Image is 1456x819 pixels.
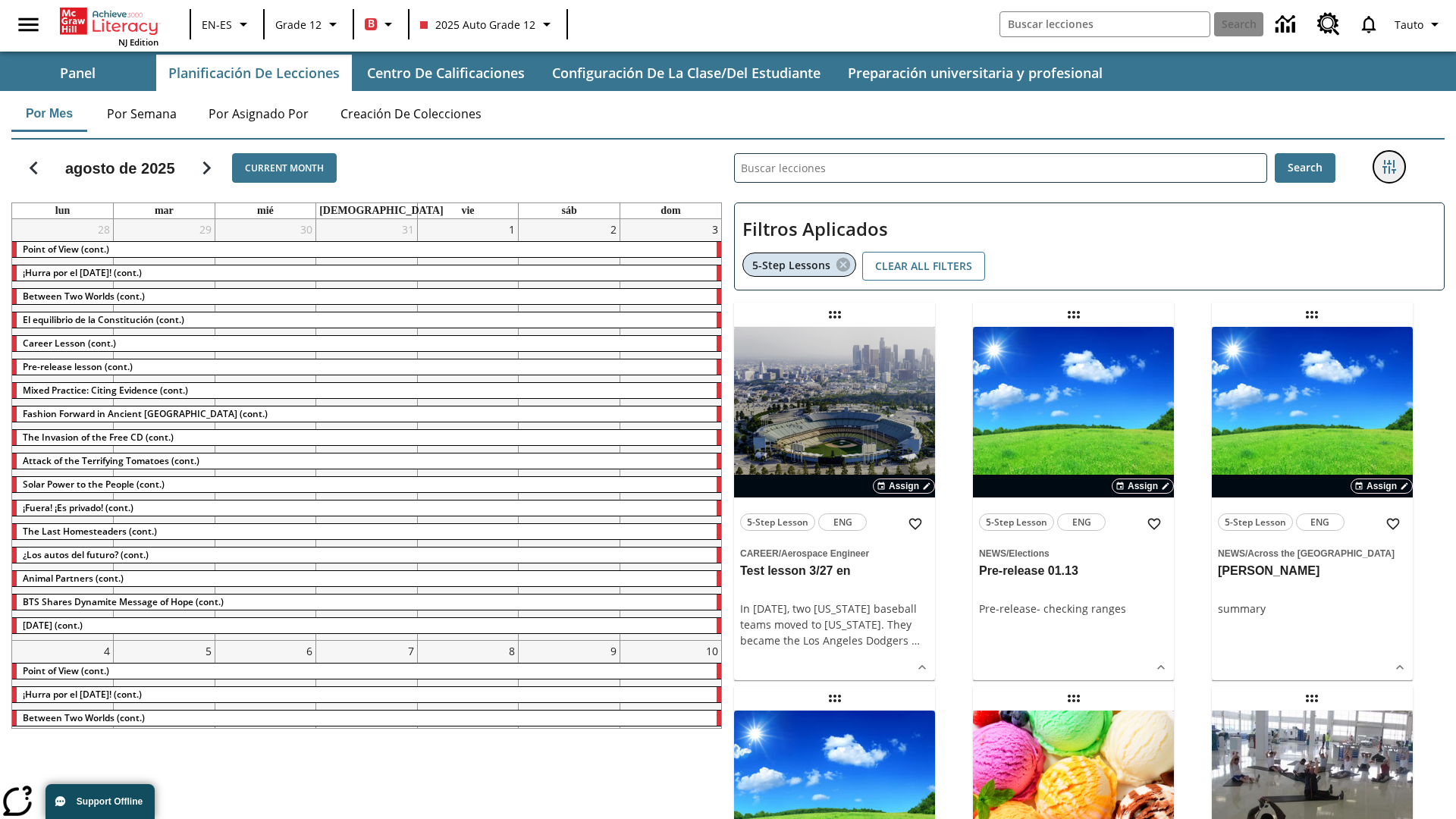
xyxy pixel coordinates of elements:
td: 30 de julio de 2025 [215,219,316,641]
span: / [1245,548,1247,559]
a: Centro de información [1266,4,1308,45]
a: 2 de agosto de 2025 [607,219,620,240]
a: 29 de julio de 2025 [196,219,215,240]
a: 28 de julio de 2025 [95,219,113,240]
div: Point of View (cont.) [12,664,721,679]
button: Abrir el menú lateral [6,2,51,47]
div: summary [1218,601,1407,617]
div: Filtros Aplicados [734,202,1445,290]
span: Fashion Forward in Ancient Rome (cont.) [23,407,268,420]
button: Panel [2,55,153,91]
span: 5-Step Lesson [747,514,808,530]
div: Lección arrastrable: olga inkwell [1300,303,1324,327]
span: 2025 Auto Grade 12 [420,17,535,33]
div: ¿Los autos del futuro? (cont.) [12,548,721,563]
a: 7 de agosto de 2025 [405,641,417,661]
a: domingo [657,203,683,218]
div: Día del Trabajo (cont.) [12,618,721,633]
span: ENG [833,514,852,530]
span: / [779,548,781,559]
button: ENG [1296,513,1345,531]
span: Assign [1367,479,1397,493]
div: The Invasion of the Free CD (cont.) [12,430,721,445]
button: Assign Elegir fechas [873,479,935,494]
button: Regresar [14,149,53,187]
div: Lección arrastrable: Pre-release 01.13 [1062,303,1086,327]
span: 5-Step Lessons [752,258,830,272]
span: Assign [1128,479,1158,493]
span: NJ Edition [118,36,158,48]
div: ¡Hurra por el Día de la Constitución! (cont.) [12,265,721,281]
div: ¡Hurra por el Día de la Constitución! (cont.) [12,687,721,702]
span: Mixed Practice: Citing Evidence (cont.) [23,384,188,397]
span: 5-Step Lesson [1225,514,1286,530]
td: 31 de julio de 2025 [316,219,418,641]
div: BTS Shares Dynamite Message of Hope (cont.) [12,595,721,610]
span: 5-Step Lesson [986,514,1047,530]
a: lunes [52,203,73,218]
button: Current Month [232,153,337,183]
h3: Pre-release 01.13 [979,563,1168,579]
button: Grado: Grade 12, Elige un grado [269,11,348,38]
span: Tema: News/Across the US [1218,544,1407,561]
button: Ver más [911,656,934,679]
div: Eliminar 5-Step Lessons el ítem seleccionado del filtro [742,253,856,277]
td: 3 de agosto de 2025 [620,219,721,641]
button: 5-Step Lesson [740,513,815,531]
button: Support Offline [45,784,155,819]
button: Clear All Filters [862,252,985,281]
a: miércoles [254,203,277,218]
a: 1 de agosto de 2025 [506,219,518,240]
div: In [DATE], two [US_STATE] baseball teams moved to [US_STATE]. They became the Los Angeles Dodgers [740,601,929,648]
span: News [1218,548,1245,559]
input: Buscar lecciones [735,154,1266,182]
div: Pre-release- checking ranges [979,601,1168,617]
button: Class: 2025 Auto Grade 12, Selecciona una clase [414,11,562,38]
input: search field [1000,12,1210,36]
button: Language: EN-ES, Selecciona un idioma [196,11,259,38]
div: Solar Power to the People (cont.) [12,477,721,492]
span: Attack of the Terrifying Tomatoes (cont.) [23,454,199,467]
span: News [979,548,1006,559]
button: Search [1275,153,1335,183]
span: Career Lesson (cont.) [23,337,116,350]
span: El equilibrio de la Constitución (cont.) [23,313,184,326]
span: Solar Power to the People (cont.) [23,478,165,491]
span: Pre-release lesson (cont.) [23,360,133,373]
span: EN-ES [202,17,232,33]
span: Point of View (cont.) [23,664,109,677]
div: Portada [60,5,158,48]
div: lesson details [973,327,1174,681]
button: Assign Elegir fechas [1351,479,1413,494]
button: Añadir a mis Favoritas [1379,510,1407,538]
button: Centro de calificaciones [355,55,537,91]
button: Planificación de lecciones [156,55,352,91]
span: ¡Hurra por el Día de la Constitución! (cont.) [23,688,142,701]
span: Across the [GEOGRAPHIC_DATA] [1247,548,1395,559]
div: Between Two Worlds (cont.) [12,289,721,304]
span: B [368,14,375,33]
div: lesson details [1212,327,1413,681]
button: Seguir [187,149,226,187]
a: Portada [60,6,158,36]
div: Lección arrastrable: Test pre-release 21 [1300,686,1324,711]
button: 5-Step Lesson [979,513,1054,531]
span: … [912,633,920,648]
h2: agosto de 2025 [65,159,175,177]
a: 5 de agosto de 2025 [202,641,215,661]
button: Assign Elegir fechas [1112,479,1174,494]
button: ENG [818,513,867,531]
span: The Last Homesteaders (cont.) [23,525,157,538]
span: Tema: Career/Aerospace Engineer [740,544,929,561]
a: Notificaciones [1349,5,1389,44]
a: sábado [558,203,579,218]
span: Grade 12 [275,17,322,33]
span: Animal Partners (cont.) [23,572,124,585]
div: Animal Partners (cont.) [12,571,721,586]
div: ¡Fuera! ¡Es privado! (cont.) [12,500,721,516]
div: Lección arrastrable: Test regular lesson [1062,686,1086,711]
td: 2 de agosto de 2025 [519,219,620,641]
span: Point of View (cont.) [23,243,109,256]
button: Por mes [11,96,87,132]
a: jueves [316,203,447,218]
